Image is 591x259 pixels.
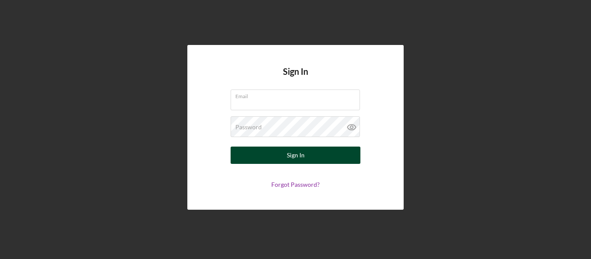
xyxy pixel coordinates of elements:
div: Sign In [287,147,305,164]
a: Forgot Password? [271,181,320,188]
button: Sign In [231,147,360,164]
label: Email [235,90,360,99]
label: Password [235,124,262,131]
h4: Sign In [283,67,308,90]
